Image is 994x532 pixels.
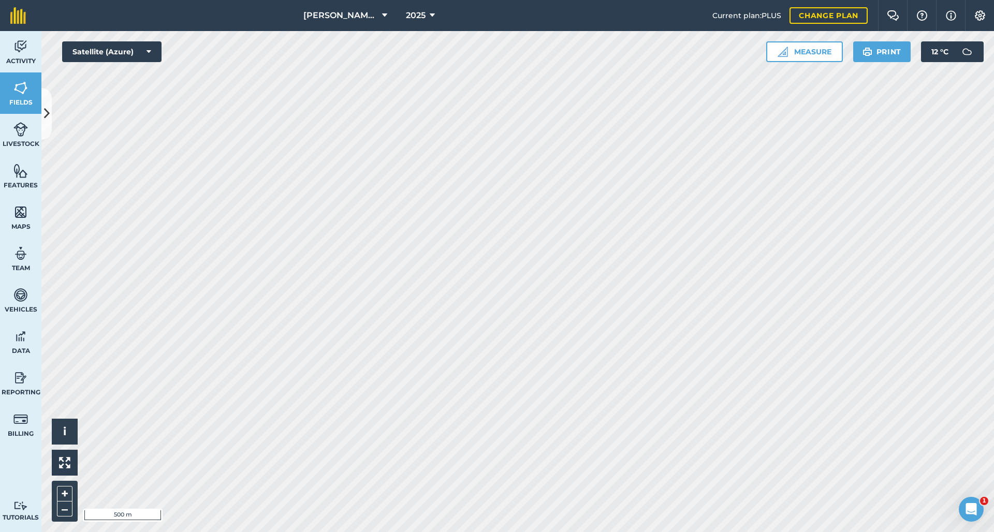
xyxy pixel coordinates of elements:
iframe: Intercom live chat [959,497,984,522]
span: [PERSON_NAME] Cross [303,9,378,22]
button: 12 °C [921,41,984,62]
img: Four arrows, one pointing top left, one top right, one bottom right and the last bottom left [59,457,70,468]
span: 1 [980,497,988,505]
button: – [57,501,72,516]
button: i [52,419,78,445]
img: svg+xml;base64,PD94bWwgdmVyc2lvbj0iMS4wIiBlbmNvZGluZz0idXRmLTgiPz4KPCEtLSBHZW5lcmF0b3I6IEFkb2JlIE... [13,411,28,427]
img: svg+xml;base64,PHN2ZyB4bWxucz0iaHR0cDovL3d3dy53My5vcmcvMjAwMC9zdmciIHdpZHRoPSI1NiIgaGVpZ2h0PSI2MC... [13,163,28,179]
img: svg+xml;base64,PD94bWwgdmVyc2lvbj0iMS4wIiBlbmNvZGluZz0idXRmLTgiPz4KPCEtLSBHZW5lcmF0b3I6IEFkb2JlIE... [13,370,28,386]
img: A question mark icon [916,10,928,21]
img: svg+xml;base64,PHN2ZyB4bWxucz0iaHR0cDovL3d3dy53My5vcmcvMjAwMC9zdmciIHdpZHRoPSIxNyIgaGVpZ2h0PSIxNy... [946,9,956,22]
img: svg+xml;base64,PHN2ZyB4bWxucz0iaHR0cDovL3d3dy53My5vcmcvMjAwMC9zdmciIHdpZHRoPSI1NiIgaGVpZ2h0PSI2MC... [13,80,28,96]
img: svg+xml;base64,PHN2ZyB4bWxucz0iaHR0cDovL3d3dy53My5vcmcvMjAwMC9zdmciIHdpZHRoPSIxOSIgaGVpZ2h0PSIyNC... [863,46,872,58]
img: svg+xml;base64,PD94bWwgdmVyc2lvbj0iMS4wIiBlbmNvZGluZz0idXRmLTgiPz4KPCEtLSBHZW5lcmF0b3I6IEFkb2JlIE... [13,287,28,303]
img: svg+xml;base64,PD94bWwgdmVyc2lvbj0iMS4wIiBlbmNvZGluZz0idXRmLTgiPz4KPCEtLSBHZW5lcmF0b3I6IEFkb2JlIE... [957,41,977,62]
span: 2025 [406,9,426,22]
img: svg+xml;base64,PD94bWwgdmVyc2lvbj0iMS4wIiBlbmNvZGluZz0idXRmLTgiPz4KPCEtLSBHZW5lcmF0b3I6IEFkb2JlIE... [13,501,28,511]
img: A cog icon [974,10,986,21]
a: Change plan [790,7,868,24]
img: fieldmargin Logo [10,7,26,24]
img: svg+xml;base64,PD94bWwgdmVyc2lvbj0iMS4wIiBlbmNvZGluZz0idXRmLTgiPz4KPCEtLSBHZW5lcmF0b3I6IEFkb2JlIE... [13,39,28,54]
img: svg+xml;base64,PD94bWwgdmVyc2lvbj0iMS4wIiBlbmNvZGluZz0idXRmLTgiPz4KPCEtLSBHZW5lcmF0b3I6IEFkb2JlIE... [13,329,28,344]
img: svg+xml;base64,PD94bWwgdmVyc2lvbj0iMS4wIiBlbmNvZGluZz0idXRmLTgiPz4KPCEtLSBHZW5lcmF0b3I6IEFkb2JlIE... [13,122,28,137]
img: svg+xml;base64,PHN2ZyB4bWxucz0iaHR0cDovL3d3dy53My5vcmcvMjAwMC9zdmciIHdpZHRoPSI1NiIgaGVpZ2h0PSI2MC... [13,204,28,220]
img: Ruler icon [778,47,788,57]
img: Two speech bubbles overlapping with the left bubble in the forefront [887,10,899,21]
button: Measure [766,41,843,62]
button: Print [853,41,911,62]
span: Current plan : PLUS [712,10,781,21]
img: svg+xml;base64,PD94bWwgdmVyc2lvbj0iMS4wIiBlbmNvZGluZz0idXRmLTgiPz4KPCEtLSBHZW5lcmF0b3I6IEFkb2JlIE... [13,246,28,261]
span: 12 ° C [931,41,948,62]
span: i [63,425,66,438]
button: + [57,486,72,501]
button: Satellite (Azure) [62,41,162,62]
